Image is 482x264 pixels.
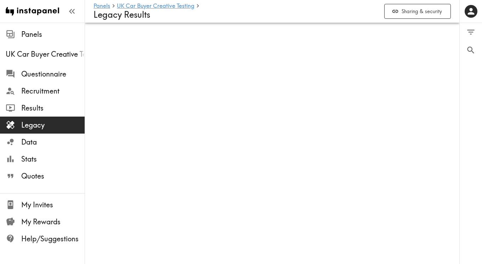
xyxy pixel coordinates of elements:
[21,137,85,147] span: Data
[21,86,85,96] span: Recruitment
[21,217,85,227] span: My Rewards
[21,69,85,79] span: Questionnaire
[6,49,85,59] span: UK Car Buyer Creative Testing
[93,10,379,20] h4: Legacy Results
[117,3,194,10] a: UK Car Buyer Creative Testing
[21,171,85,181] span: Quotes
[21,200,85,210] span: My Invites
[384,4,451,19] button: Sharing & security
[21,154,85,164] span: Stats
[466,27,476,37] span: Filter Responses
[93,3,110,10] a: Panels
[21,103,85,113] span: Results
[460,23,482,41] button: Filter Responses
[460,41,482,59] button: Search
[21,29,85,39] span: Panels
[21,120,85,130] span: Legacy
[466,45,476,55] span: Search
[21,234,85,244] span: Help/Suggestions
